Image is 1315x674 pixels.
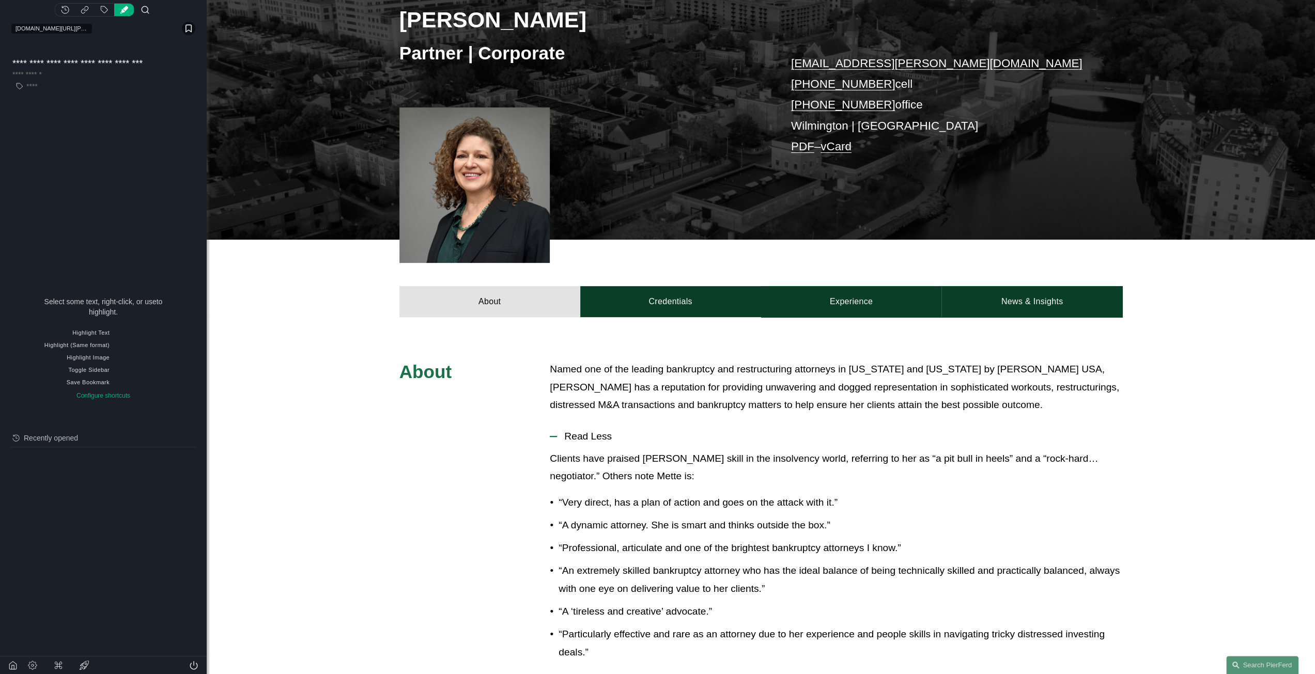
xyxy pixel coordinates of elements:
p: “A ‘tireless and creative’ advocate.” [559,603,1122,621]
p: Clients have praised [PERSON_NAME] skill in the insolvency world, referring to her as “a pit bull... [550,450,1122,485]
p: cell office Wilmington | [GEOGRAPHIC_DATA] – [791,53,1092,158]
button: Read Less [550,423,1122,450]
a: Search this site [1226,656,1298,674]
a: Credentials [580,286,761,317]
p: “Professional, articulate and one of the brightest bankruptcy attorneys I know.” [559,539,1122,557]
a: [EMAIL_ADDRESS][PERSON_NAME][DOMAIN_NAME] [791,57,1082,70]
a: News & Insights [941,286,1122,317]
a: vCard [821,140,852,153]
h3: Partner | Corporate [399,42,761,65]
p: Named one of the leading bankruptcy and restructuring attorneys in [US_STATE] and [US_STATE] by [... [550,360,1122,414]
a: About [399,286,580,317]
p: “A dynamic attorney. She is smart and thinks outside the box.” [559,516,1122,535]
a: [PHONE_NUMBER] [791,77,895,90]
a: [PHONE_NUMBER] [791,98,895,111]
a: Experience [761,286,942,317]
h2: [PERSON_NAME] [399,6,761,33]
a: PDF [791,140,814,153]
span: Read Less [557,431,1122,442]
p: “An extremely skilled bankruptcy attorney who has the ideal balance of being technically skilled ... [559,562,1122,598]
p: “Particularly effective and rare as an attorney due to her experience and people skills in naviga... [559,625,1122,661]
p: “Very direct, has a plan of action and goes on the attack with it.” [559,494,1122,512]
span: About [399,362,452,382]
